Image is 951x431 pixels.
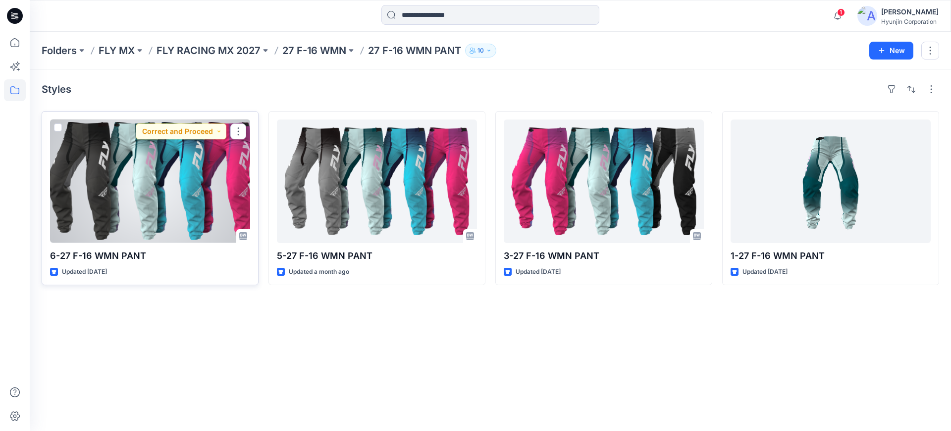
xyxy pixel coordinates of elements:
[477,45,484,56] p: 10
[42,44,77,58] a: Folders
[277,249,477,263] p: 5-27 F-16 WMN PANT
[277,120,477,243] a: 5-27 F-16 WMN PANT
[289,267,349,277] p: Updated a month ago
[869,42,913,60] button: New
[857,6,877,26] img: avatar
[368,44,461,58] p: 27 F-16 WMN PANT
[731,120,931,243] a: 1-27 F-16 WMN PANT
[465,44,496,58] button: 10
[50,249,250,263] p: 6-27 F-16 WMN PANT
[504,120,704,243] a: 3-27 F-16 WMN PANT
[62,267,107,277] p: Updated [DATE]
[282,44,346,58] a: 27 F-16 WMN
[837,8,845,16] span: 1
[881,18,939,25] div: Hyunjin Corporation
[742,267,788,277] p: Updated [DATE]
[516,267,561,277] p: Updated [DATE]
[42,83,71,95] h4: Styles
[504,249,704,263] p: 3-27 F-16 WMN PANT
[881,6,939,18] div: [PERSON_NAME]
[50,120,250,243] a: 6-27 F-16 WMN PANT
[99,44,135,58] a: FLY MX
[157,44,261,58] a: FLY RACING MX 2027
[731,249,931,263] p: 1-27 F-16 WMN PANT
